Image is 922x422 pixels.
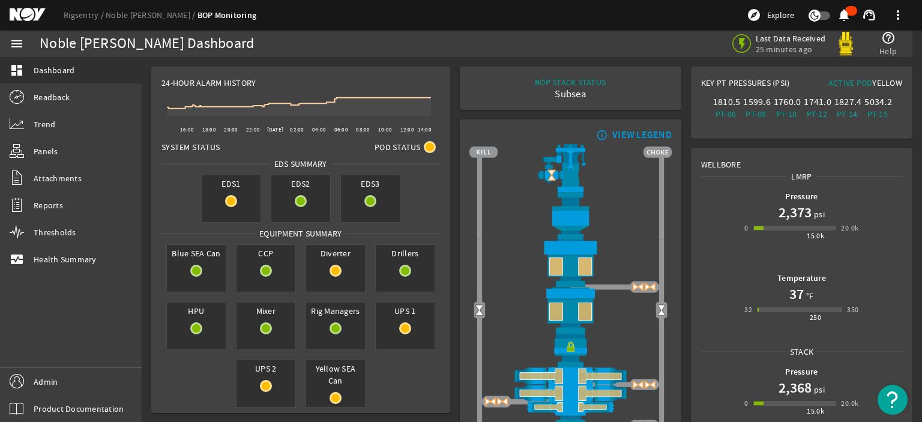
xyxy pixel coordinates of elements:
span: Diverter [306,245,365,262]
span: EDS3 [341,175,400,192]
span: Drillers [376,245,435,262]
h1: 37 [789,285,804,304]
div: 15.0k [807,405,824,417]
h1: 2,373 [779,203,812,222]
span: Panels [34,145,58,157]
span: psi [812,384,825,396]
img: UpperAnnularOpenBlock.png [469,240,672,287]
mat-icon: help_outline [881,31,896,45]
mat-icon: support_agent [862,8,876,22]
img: ValveOpenBlock.png [496,396,508,408]
span: Stack [786,346,818,358]
span: Readback [34,91,70,103]
div: BOP STACK STATUS [535,76,606,88]
text: 10:00 [378,126,392,133]
div: VIEW LEGEND [612,129,672,141]
div: Wellbore [691,149,912,170]
span: Mixer [237,303,295,319]
span: 24-Hour Alarm History [161,77,256,89]
span: 25 minutes ago [756,44,826,55]
span: HPU [167,303,226,319]
div: PT-12 [804,108,830,120]
div: 20.0k [841,222,858,234]
span: Health Summary [34,253,97,265]
span: CCP [237,245,295,262]
button: Explore [742,5,799,25]
b: Temperature [777,273,826,284]
span: UPS 2 [237,360,295,377]
div: 1827.4 [834,96,860,108]
span: Yellow [872,77,902,88]
text: 04:00 [312,126,326,133]
div: 0 [744,222,748,234]
img: FlexJoint.png [469,192,672,239]
div: Noble [PERSON_NAME] Dashboard [40,38,254,50]
div: 20.0k [841,397,858,409]
span: Attachments [34,172,82,184]
img: ValveOpenBlock.png [644,378,656,390]
div: 1741.0 [804,96,830,108]
span: UPS 1 [376,303,435,319]
div: PT-14 [834,108,860,120]
span: EDS SUMMARY [270,158,331,170]
mat-icon: monitor_heart [10,252,24,267]
span: Admin [34,376,58,388]
img: ValveOpenBlock.png [644,281,656,293]
div: 250 [810,312,821,324]
mat-icon: explore [747,8,761,22]
span: Reports [34,199,63,211]
div: Subsea [535,88,606,100]
div: 15.0k [807,230,824,242]
mat-icon: menu [10,37,24,51]
text: 22:00 [246,126,260,133]
div: 1599.6 [743,96,769,108]
text: 06:00 [334,126,348,133]
span: Explore [767,9,794,21]
span: Dashboard [34,64,74,76]
img: ValveOpenBlock.png [632,378,644,390]
span: °F [804,290,814,302]
text: 12:00 [400,126,414,133]
text: 02:00 [290,126,304,133]
span: LMRP [787,170,816,182]
img: RiserAdapter.png [469,144,672,192]
div: 1810.5 [713,96,739,108]
span: Rig Managers [306,303,365,319]
h1: 2,368 [779,378,812,397]
div: PT-15 [864,108,890,120]
span: Product Documentation [34,403,124,415]
div: 0 [744,397,748,409]
button: more_vert [884,1,912,29]
span: EDS1 [202,175,261,192]
span: Equipment Summary [255,228,346,240]
text: [DATE] [267,126,284,133]
div: PT-10 [774,108,800,120]
span: Pod Status [375,141,421,153]
img: PipeRamOpenBlock.png [469,402,672,412]
a: Noble [PERSON_NAME] [106,10,197,20]
img: Valve2OpenBlock.png [546,169,558,181]
span: System Status [161,141,220,153]
img: Valve2Open.png [473,304,485,316]
a: BOP Monitoring [197,10,257,21]
img: ShearRamOpenBlock.png [469,385,672,402]
img: Yellowpod.svg [834,32,858,56]
img: Valve2Open.png [655,304,667,316]
div: PT-06 [713,108,739,120]
span: Help [879,45,897,57]
span: Trend [34,118,55,130]
span: Last Data Received [756,33,826,44]
div: 1760.0 [774,96,800,108]
text: 08:00 [356,126,370,133]
span: Blue SEA Can [167,245,226,262]
text: 20:00 [224,126,238,133]
img: ValveOpenBlock.png [632,281,644,293]
span: Thresholds [34,226,76,238]
b: Pressure [785,366,818,378]
div: 32 [744,304,752,316]
img: RiserConnectorLock.png [469,334,672,367]
div: Key PT Pressures (PSI) [701,77,802,94]
mat-icon: info_outline [594,130,608,140]
text: 14:00 [418,126,432,133]
img: ValveOpenBlock.png [484,396,496,408]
